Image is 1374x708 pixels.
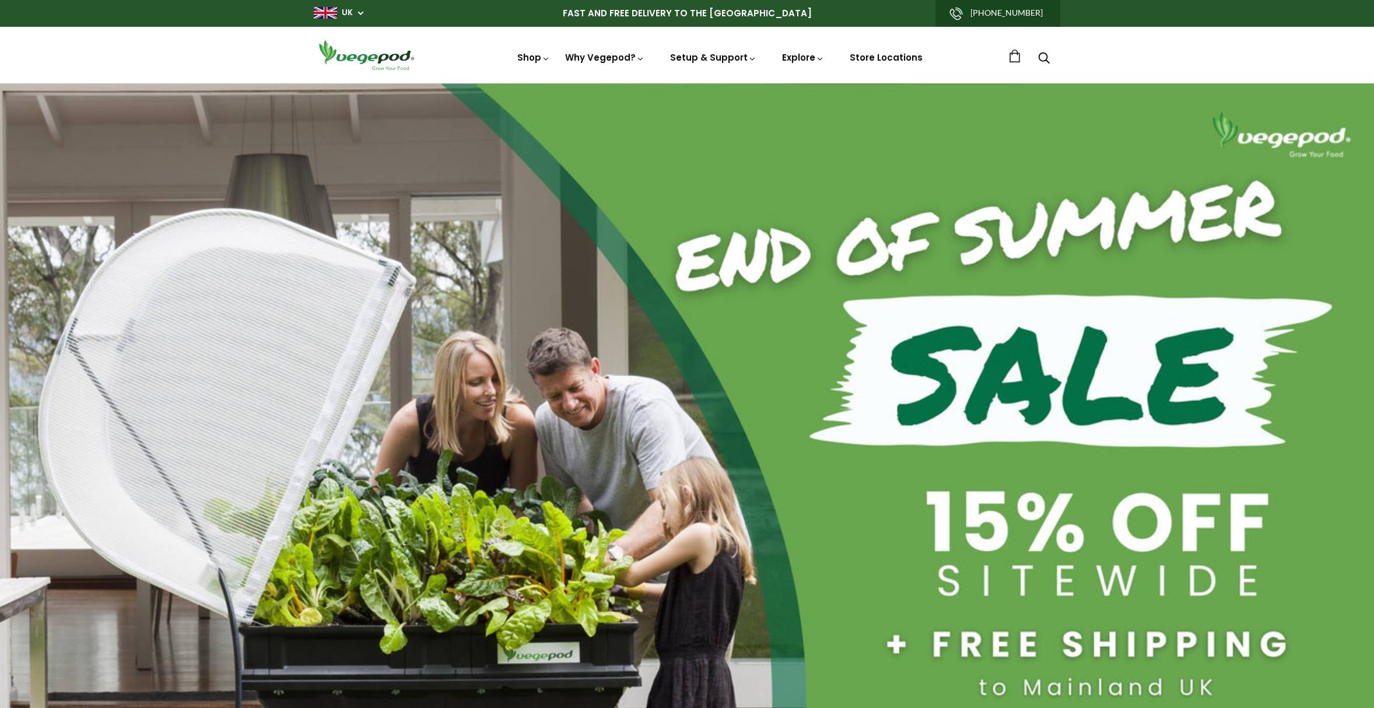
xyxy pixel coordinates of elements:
img: gb_large.png [314,7,337,19]
a: UK [342,7,353,19]
a: Explore [782,51,824,64]
a: Why Vegepod? [565,51,644,64]
a: Setup & Support [670,51,756,64]
a: Shop [517,51,550,64]
a: Store Locations [850,51,923,64]
a: Search [1038,53,1050,65]
img: Vegepod [314,38,419,72]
